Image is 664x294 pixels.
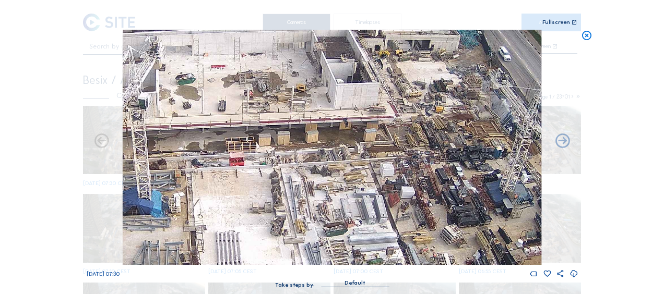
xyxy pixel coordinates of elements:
[93,133,110,150] i: Forward
[554,133,571,150] i: Back
[87,271,120,277] span: [DATE] 07:30
[321,278,389,287] div: Default
[345,278,365,288] div: Default
[123,30,541,265] img: Image
[542,19,570,26] div: Fullscreen
[275,282,315,288] div: Take steps by:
